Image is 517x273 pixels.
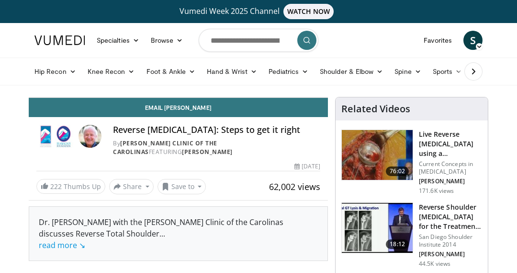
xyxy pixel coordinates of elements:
div: [DATE] [294,162,320,171]
a: Email [PERSON_NAME] [29,98,328,117]
a: [PERSON_NAME] Clinic of the Carolinas [113,139,217,156]
a: S [463,31,483,50]
span: WATCH NOW [283,4,334,19]
a: Spine [389,62,427,81]
a: 222 Thumbs Up [36,179,105,194]
p: Current Concepts in [MEDICAL_DATA] [419,160,482,176]
h4: Reverse [MEDICAL_DATA]: Steps to get it right [113,125,320,135]
a: 76:02 Live Reverse [MEDICAL_DATA] using a Deltopectoral Appro… Current Concepts in [MEDICAL_DATA]... [341,130,482,195]
h3: Live Reverse [MEDICAL_DATA] using a Deltopectoral Appro… [419,130,482,158]
a: Hip Recon [29,62,82,81]
a: Sports [427,62,468,81]
a: Foot & Ankle [141,62,202,81]
h4: Related Videos [341,103,410,115]
p: San Diego Shoulder Institute 2014 [419,233,482,249]
button: Save to [157,179,206,194]
span: ... [39,228,165,250]
img: 684033_3.png.150x105_q85_crop-smart_upscale.jpg [342,130,413,180]
input: Search topics, interventions [199,29,318,52]
span: 76:02 [386,166,409,176]
button: Share [109,179,154,194]
img: Steadman Hawkins Clinic of the Carolinas [36,125,75,148]
a: Pediatrics [263,62,314,81]
span: 222 [50,182,62,191]
p: [PERSON_NAME] [419,250,482,258]
a: Knee Recon [82,62,141,81]
a: [PERSON_NAME] [182,148,233,156]
a: Specialties [91,31,145,50]
span: 18:12 [386,239,409,249]
img: Avatar [79,125,101,148]
p: [PERSON_NAME] [419,178,482,185]
a: 18:12 Reverse Shoulder [MEDICAL_DATA] for the Treatment of Proximal Humeral … San Diego Shoulder ... [341,202,482,268]
div: By FEATURING [113,139,320,156]
img: VuMedi Logo [34,36,85,45]
p: 171.6K views [419,187,454,195]
span: 62,002 views [269,181,320,192]
a: Shoulder & Elbow [314,62,389,81]
p: 44.5K views [419,260,450,268]
div: Dr. [PERSON_NAME] with the [PERSON_NAME] Clinic of the Carolinas discusses Reverse Total Shoulder [39,216,318,251]
a: read more ↘ [39,240,85,250]
h3: Reverse Shoulder [MEDICAL_DATA] for the Treatment of Proximal Humeral … [419,202,482,231]
a: Hand & Wrist [201,62,263,81]
img: Q2xRg7exoPLTwO8X4xMDoxOjA4MTsiGN.150x105_q85_crop-smart_upscale.jpg [342,203,413,253]
a: Vumedi Week 2025 ChannelWATCH NOW [29,4,488,19]
a: Browse [145,31,189,50]
a: Favorites [418,31,458,50]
